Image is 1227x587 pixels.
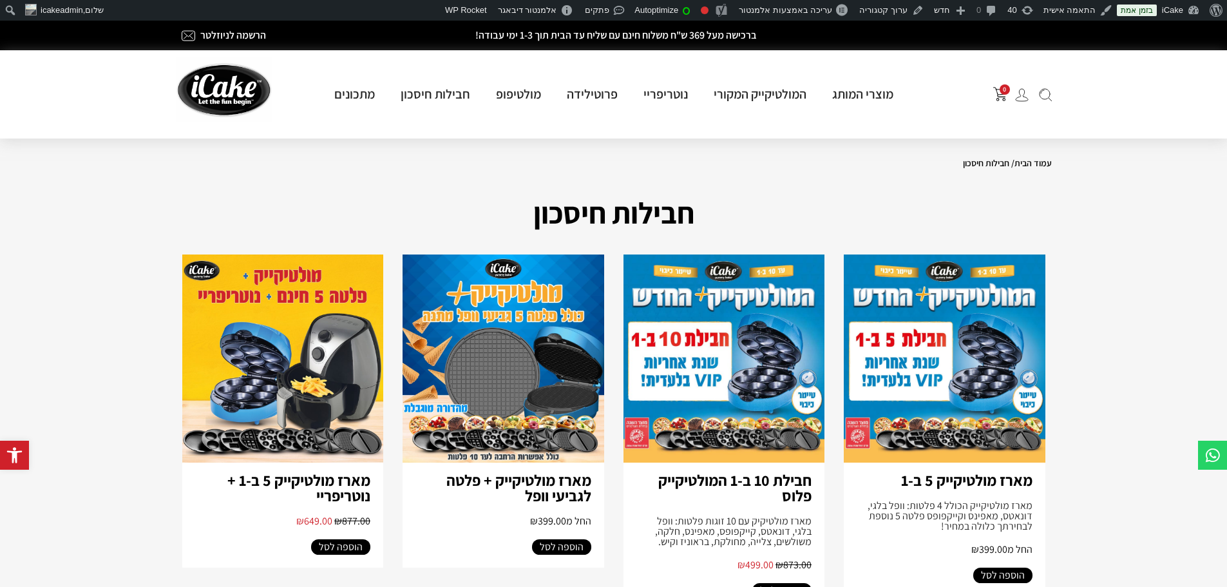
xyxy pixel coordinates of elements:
a: הוספה לסל [973,568,1032,583]
a: הוספה לסל [532,539,591,555]
a: מתכונים [321,86,388,102]
span: הוספה לסל [981,568,1025,583]
nav: Breadcrumb [176,158,1052,168]
span: 0 [1000,84,1010,95]
span: 877.00 [334,514,370,528]
a: חבילות חיסכון [388,86,483,102]
a: עמוד הבית [1014,157,1052,169]
a: בזמן אמת [1117,5,1156,16]
span: icakeadmin [41,5,83,15]
a: מארז מולטיקייק + פלטה לגביעי וופל [446,470,591,506]
span: ₪ [530,514,538,528]
span: ₪ [296,514,304,528]
span: ₪ [971,543,979,556]
a: הוספה לסל [311,539,370,555]
span: עריכה באמצעות אלמנטור [739,5,832,15]
div: ביטוי מפתח לא הוגדר [701,6,709,14]
span: 399.00 [530,514,566,528]
span: 649.00 [296,514,332,528]
a: מארז מולטיקייק 5 ב-1 + נוטריפריי [227,470,370,506]
a: חבילת 10 ב-1 המולטיקייק פלוס [658,470,812,506]
a: נוטריפריי [631,86,701,102]
span: ₪ [775,558,783,572]
span: 399.00 [971,543,1007,556]
span: ₪ [737,558,745,572]
a: מארז מולטיקייק 5 ב-1 [901,470,1032,490]
span: 499.00 [737,558,774,572]
span: הוספה לסל [319,539,363,555]
div: מארז מולטיקייק הכולל 4 פלטות: וופל בלגי, דונאטס, מאפינס וקייקפופס פלטה 5 נוספת לבחירתך כלולה במחיר! [857,501,1032,532]
span: 873.00 [775,558,812,572]
h1: חבילות חיסכון [176,190,1052,235]
h2: ברכישה מעל 369 ש"ח משלוח חינם עם שליח עד הבית תוך 1-3 ימי עבודה! [365,30,868,41]
a: פרוטילידה [554,86,631,102]
a: מולטיפופ [483,86,554,102]
a: המולטיקייק המקורי [701,86,819,102]
a: מוצרי המותג [819,86,906,102]
h2: החל מ [415,516,591,526]
h2: החל מ [857,544,1032,555]
a: הרשמה לניוזלטר [200,28,266,42]
div: מארז מולטיקיק עם 10 זוגות פלטות: וופל בלגי, דונאטס, קייקפופס, מאפינס, חלקה, משולשים, צלייה, מחולק... [636,516,812,547]
button: פתח עגלת קניות צדדית [993,87,1007,101]
span: הוספה לסל [540,539,584,555]
img: shopping-cart.png [993,87,1007,101]
span: ₪ [334,514,342,528]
